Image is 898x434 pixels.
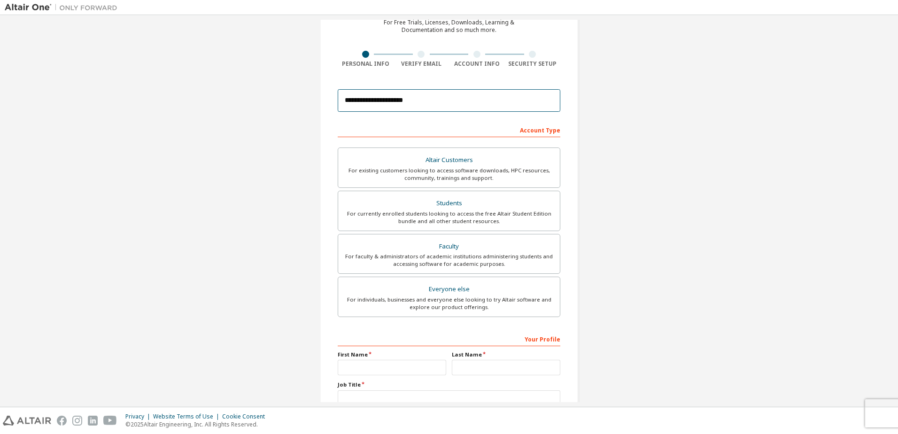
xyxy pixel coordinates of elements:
div: For currently enrolled students looking to access the free Altair Student Edition bundle and all ... [344,210,554,225]
label: Last Name [452,351,560,358]
div: Everyone else [344,283,554,296]
img: altair_logo.svg [3,416,51,426]
label: Job Title [338,381,560,388]
label: First Name [338,351,446,358]
img: Altair One [5,3,122,12]
img: facebook.svg [57,416,67,426]
div: Privacy [125,413,153,420]
div: For individuals, businesses and everyone else looking to try Altair software and explore our prod... [344,296,554,311]
div: Security Setup [505,60,561,68]
div: Students [344,197,554,210]
div: For faculty & administrators of academic institutions administering students and accessing softwa... [344,253,554,268]
div: Altair Customers [344,154,554,167]
img: linkedin.svg [88,416,98,426]
div: Account Type [338,122,560,137]
div: For existing customers looking to access software downloads, HPC resources, community, trainings ... [344,167,554,182]
div: Verify Email [394,60,449,68]
img: youtube.svg [103,416,117,426]
div: Faculty [344,240,554,253]
div: For Free Trials, Licenses, Downloads, Learning & Documentation and so much more. [384,19,514,34]
p: © 2025 Altair Engineering, Inc. All Rights Reserved. [125,420,271,428]
div: Website Terms of Use [153,413,222,420]
div: Cookie Consent [222,413,271,420]
img: instagram.svg [72,416,82,426]
div: Your Profile [338,331,560,346]
div: Account Info [449,60,505,68]
div: Personal Info [338,60,394,68]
